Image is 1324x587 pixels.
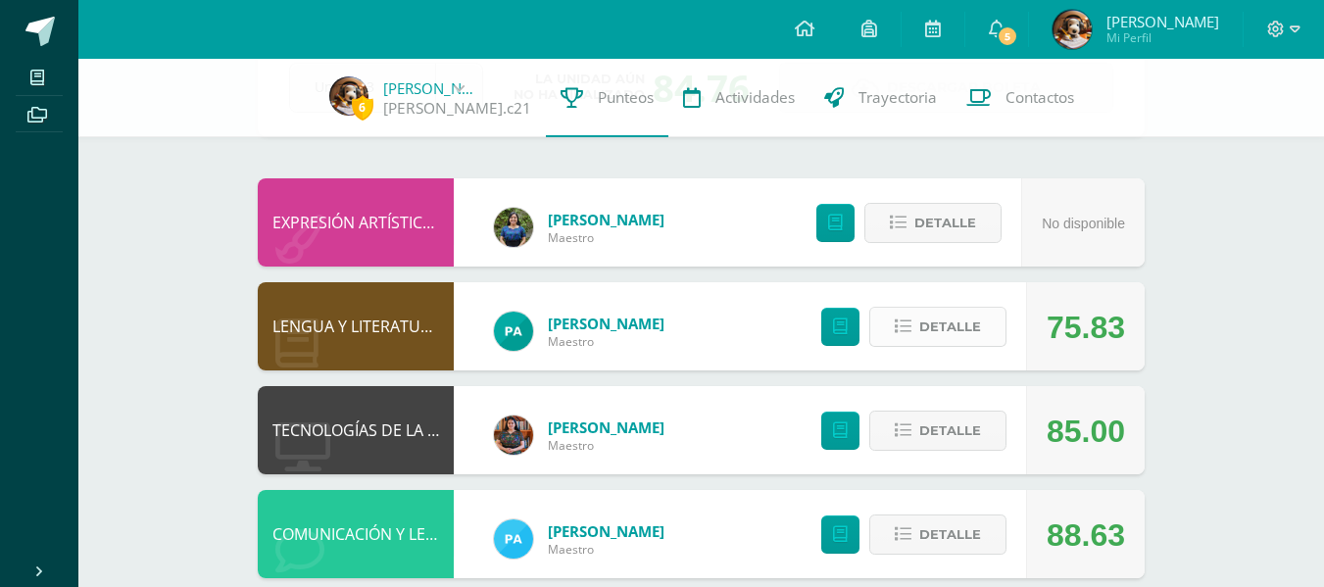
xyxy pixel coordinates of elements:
[329,76,368,116] img: 26a1984f3b5d9629c6cfe4c92813787a.png
[258,178,454,267] div: EXPRESIÓN ARTÍSTICA (MOVIMIENTO)
[869,307,1006,347] button: Detalle
[914,205,976,241] span: Detalle
[1053,10,1092,49] img: 26a1984f3b5d9629c6cfe4c92813787a.png
[997,25,1018,47] span: 5
[1047,491,1125,579] div: 88.63
[1047,387,1125,475] div: 85.00
[548,521,664,541] a: [PERSON_NAME]
[548,437,664,454] span: Maestro
[548,314,664,333] a: [PERSON_NAME]
[809,59,952,137] a: Trayectoria
[548,417,664,437] a: [PERSON_NAME]
[919,309,981,345] span: Detalle
[919,413,981,449] span: Detalle
[494,312,533,351] img: 53dbe22d98c82c2b31f74347440a2e81.png
[258,490,454,578] div: COMUNICACIÓN Y LENGUAJE L3 (INGLÉS)
[858,87,937,108] span: Trayectoria
[864,203,1002,243] button: Detalle
[598,87,654,108] span: Punteos
[383,98,531,119] a: [PERSON_NAME].c21
[869,514,1006,555] button: Detalle
[715,87,795,108] span: Actividades
[494,519,533,559] img: 4d02e55cc8043f0aab29493a7075c5f8.png
[548,210,664,229] a: [PERSON_NAME]
[668,59,809,137] a: Actividades
[494,416,533,455] img: 60a759e8b02ec95d430434cf0c0a55c7.png
[494,208,533,247] img: 36627948da5af62e6e4d36ba7d792ec8.png
[1106,29,1219,46] span: Mi Perfil
[352,95,373,120] span: 6
[1005,87,1074,108] span: Contactos
[383,78,481,98] a: [PERSON_NAME]
[546,59,668,137] a: Punteos
[258,282,454,370] div: LENGUA Y LITERATURA 5
[869,411,1006,451] button: Detalle
[952,59,1089,137] a: Contactos
[548,333,664,350] span: Maestro
[548,541,664,558] span: Maestro
[919,516,981,553] span: Detalle
[1106,12,1219,31] span: [PERSON_NAME]
[258,386,454,474] div: TECNOLOGÍAS DE LA INFORMACIÓN Y LA COMUNICACIÓN 5
[1042,216,1125,231] span: No disponible
[548,229,664,246] span: Maestro
[1047,283,1125,371] div: 75.83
